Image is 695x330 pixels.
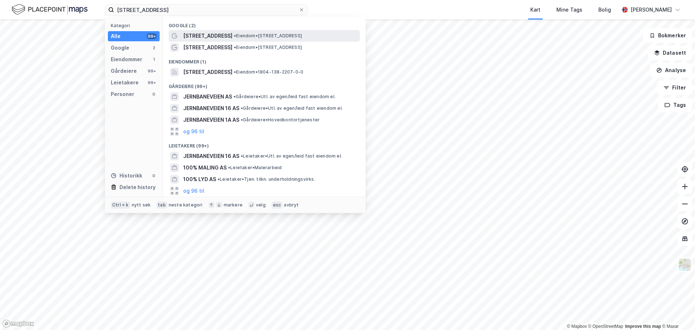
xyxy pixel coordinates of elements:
[241,105,243,111] span: •
[169,202,203,208] div: neste kategori
[111,78,139,87] div: Leietakere
[111,43,129,52] div: Google
[224,202,243,208] div: markere
[284,202,299,208] div: avbryt
[658,98,692,112] button: Tags
[147,80,157,85] div: 99+
[12,3,88,16] img: logo.f888ab2527a4732fd821a326f86c7f29.svg
[228,165,230,170] span: •
[241,117,320,123] span: Gårdeiere • Hovedkontortjenester
[648,46,692,60] button: Datasett
[183,92,232,101] span: JERNBANEVEIEN AS
[625,324,661,329] a: Improve this map
[241,105,343,111] span: Gårdeiere • Utl. av egen/leid fast eiendom el.
[256,202,266,208] div: velg
[271,201,283,209] div: esc
[234,69,236,75] span: •
[659,295,695,330] iframe: Chat Widget
[183,116,239,124] span: JERNBANEVEIEN 1A AS
[151,45,157,51] div: 2
[228,165,282,171] span: Leietaker • Malerarbeid
[151,91,157,97] div: 0
[567,324,587,329] a: Mapbox
[111,55,142,64] div: Eiendommer
[111,90,134,99] div: Personer
[650,63,692,78] button: Analyse
[588,324,623,329] a: OpenStreetMap
[111,67,137,75] div: Gårdeiere
[2,319,34,328] a: Mapbox homepage
[233,94,336,100] span: Gårdeiere • Utl. av egen/leid fast eiendom el.
[678,258,692,272] img: Z
[598,5,611,14] div: Bolig
[218,176,315,182] span: Leietaker • Tjen. tilkn. underholdningsvirks.
[119,183,156,192] div: Delete history
[234,33,302,39] span: Eiendom • [STREET_ADDRESS]
[234,45,302,50] span: Eiendom • [STREET_ADDRESS]
[163,53,366,66] div: Eiendommer (1)
[111,32,121,41] div: Alle
[183,152,239,160] span: JERNBANEVEIEN 16 AS
[151,173,157,179] div: 0
[111,201,130,209] div: Ctrl + k
[163,17,366,30] div: Google (2)
[183,32,232,40] span: [STREET_ADDRESS]
[234,33,236,38] span: •
[183,163,227,172] span: 100% MALING AS
[643,28,692,43] button: Bokmerker
[147,33,157,39] div: 99+
[111,171,142,180] div: Historikk
[183,175,216,184] span: 100% LYD AS
[183,68,232,76] span: [STREET_ADDRESS]
[631,5,672,14] div: [PERSON_NAME]
[659,295,695,330] div: Kontrollprogram for chat
[234,45,236,50] span: •
[233,94,236,99] span: •
[218,176,220,182] span: •
[156,201,167,209] div: tab
[163,78,366,91] div: Gårdeiere (99+)
[241,117,243,122] span: •
[114,4,299,15] input: Søk på adresse, matrikkel, gårdeiere, leietakere eller personer
[183,43,232,52] span: [STREET_ADDRESS]
[183,187,204,195] button: og 96 til
[111,23,160,28] div: Kategori
[241,153,243,159] span: •
[556,5,582,14] div: Mine Tags
[163,137,366,150] div: Leietakere (99+)
[151,57,157,62] div: 1
[234,69,303,75] span: Eiendom • 1804-138-2207-0-0
[183,104,239,113] span: JERNBANEVEIEN 16 AS
[183,127,204,136] button: og 96 til
[147,68,157,74] div: 99+
[132,202,151,208] div: nytt søk
[657,80,692,95] button: Filter
[241,153,342,159] span: Leietaker • Utl. av egen/leid fast eiendom el.
[530,5,540,14] div: Kart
